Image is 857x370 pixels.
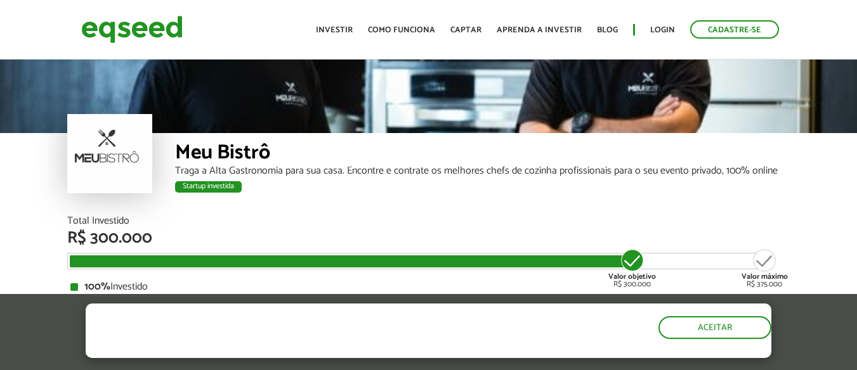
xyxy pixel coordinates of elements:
[86,346,497,358] p: Ao clicar em "aceitar", você aceita nossa .
[316,26,353,34] a: Investir
[67,216,790,226] div: Total Investido
[608,271,656,283] strong: Valor objetivo
[81,13,183,46] img: EqSeed
[70,282,787,292] div: Investido
[67,230,790,246] div: R$ 300.000
[84,278,110,295] strong: 100%
[450,26,481,34] a: Captar
[84,292,110,309] strong: 100%
[742,271,788,283] strong: Valor máximo
[497,26,582,34] a: Aprenda a investir
[253,347,400,358] a: política de privacidade e de cookies
[175,181,242,193] div: Startup investida
[86,303,497,343] h5: O site da EqSeed utiliza cookies para melhorar sua navegação.
[175,166,790,176] div: Traga a Alta Gastronomia para sua casa. Encontre e contrate os melhores chefs de cozinha profissi...
[368,26,435,34] a: Como funciona
[658,316,771,339] button: Aceitar
[650,26,675,34] a: Login
[608,248,656,288] div: R$ 300.000
[742,248,788,288] div: R$ 375.000
[597,26,618,34] a: Blog
[690,20,779,39] a: Cadastre-se
[175,143,790,166] div: Meu Bistrô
